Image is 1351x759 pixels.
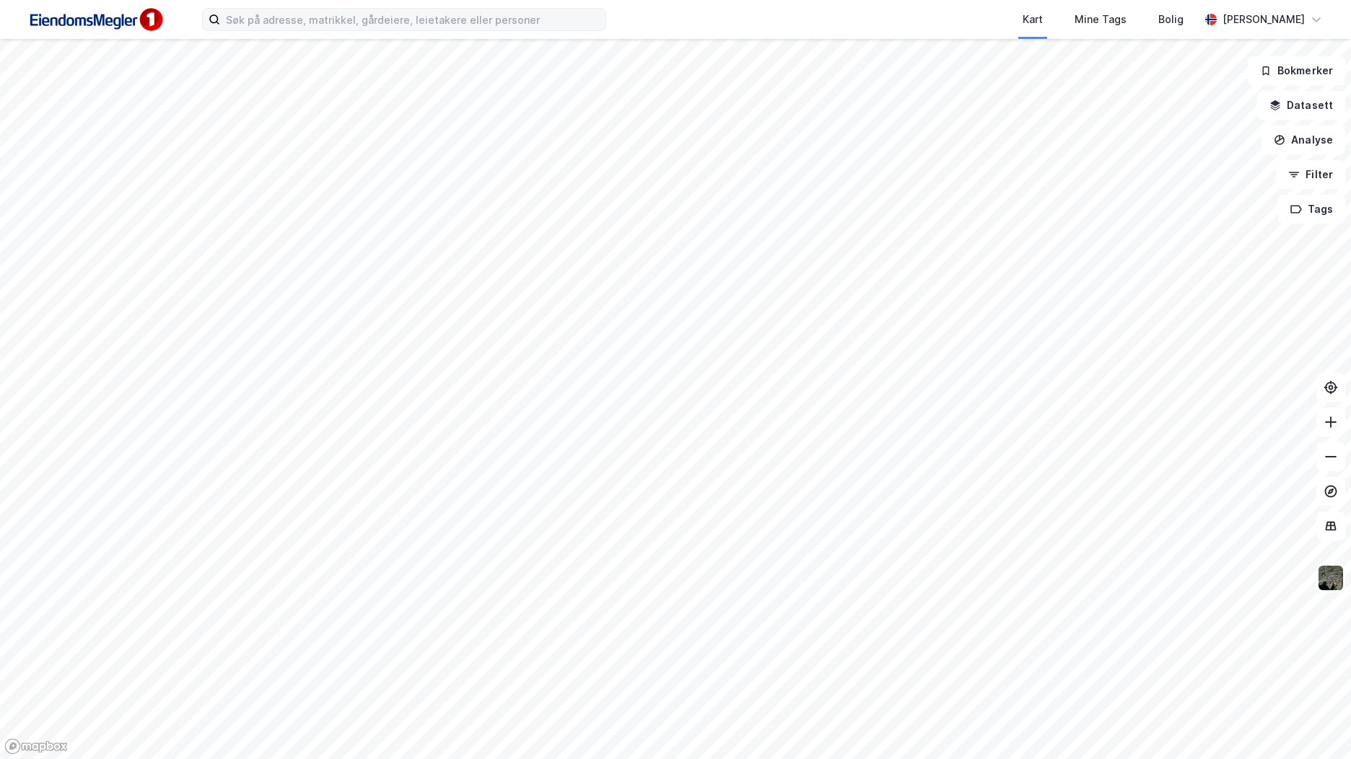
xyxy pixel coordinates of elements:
[1075,11,1127,28] div: Mine Tags
[1279,690,1351,759] iframe: Chat Widget
[1023,11,1043,28] div: Kart
[1279,690,1351,759] div: Kontrollprogram for chat
[1223,11,1305,28] div: [PERSON_NAME]
[220,9,605,30] input: Søk på adresse, matrikkel, gårdeiere, leietakere eller personer
[1158,11,1184,28] div: Bolig
[23,4,167,36] img: F4PB6Px+NJ5v8B7XTbfpPpyloAAAAASUVORK5CYII=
